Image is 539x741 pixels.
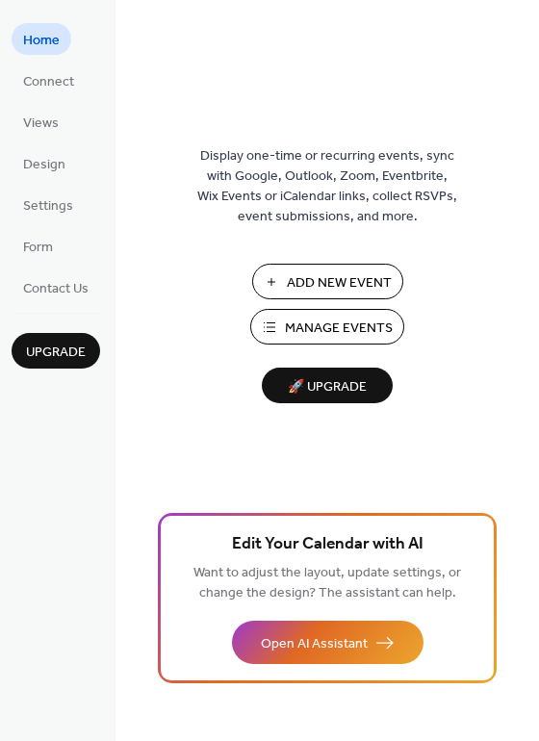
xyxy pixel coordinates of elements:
[12,230,64,262] a: Form
[23,196,73,217] span: Settings
[12,64,86,96] a: Connect
[12,271,100,303] a: Contact Us
[12,189,85,220] a: Settings
[252,264,403,299] button: Add New Event
[23,72,74,92] span: Connect
[23,31,60,51] span: Home
[12,23,71,55] a: Home
[12,106,70,138] a: Views
[23,155,65,175] span: Design
[273,374,381,400] span: 🚀 Upgrade
[232,621,423,664] button: Open AI Assistant
[12,147,77,179] a: Design
[262,368,393,403] button: 🚀 Upgrade
[250,309,404,345] button: Manage Events
[23,279,89,299] span: Contact Us
[261,634,368,654] span: Open AI Assistant
[23,238,53,258] span: Form
[197,146,457,227] span: Display one-time or recurring events, sync with Google, Outlook, Zoom, Eventbrite, Wix Events or ...
[12,333,100,369] button: Upgrade
[26,343,86,363] span: Upgrade
[23,114,59,134] span: Views
[193,560,461,606] span: Want to adjust the layout, update settings, or change the design? The assistant can help.
[232,531,423,558] span: Edit Your Calendar with AI
[287,273,392,294] span: Add New Event
[285,319,393,339] span: Manage Events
